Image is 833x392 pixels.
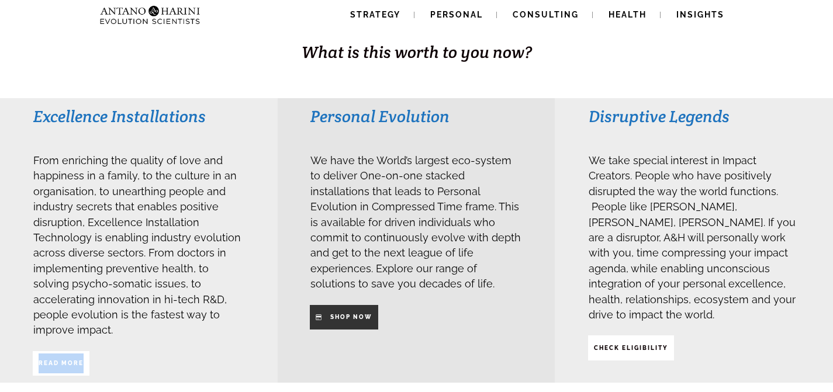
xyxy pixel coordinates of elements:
[33,106,244,127] h3: Excellence Installations
[589,106,800,127] h3: Disruptive Legends
[33,351,89,376] a: Read More
[44,69,105,77] div: Domain Overview
[32,68,41,77] img: tab_domain_overview_orange.svg
[33,19,57,28] div: v 4.0.25
[330,314,372,320] strong: SHop NOW
[594,345,668,351] strong: CHECK ELIGIBILITY
[39,360,84,366] strong: Read More
[609,10,647,19] span: Health
[310,305,378,329] a: SHop NOW
[513,10,579,19] span: Consulting
[676,10,724,19] span: Insights
[310,106,521,127] h3: Personal Evolution
[302,41,532,63] span: What is this worth to you now?
[19,19,28,28] img: logo_orange.svg
[33,154,241,336] span: From enriching the quality of love and happiness in a family, to the culture in an organisation, ...
[430,10,483,19] span: Personal
[588,335,674,360] a: CHECK ELIGIBILITY
[589,154,796,321] span: We take special interest in Impact Creators. People who have positively disrupted the way the wor...
[310,154,521,290] span: We have the World’s largest eco-system to deliver One-on-one stacked installations that leads to ...
[19,30,28,40] img: website_grey.svg
[350,10,400,19] span: Strategy
[30,30,129,40] div: Domain: [DOMAIN_NAME]
[116,68,126,77] img: tab_keywords_by_traffic_grey.svg
[129,69,197,77] div: Keywords by Traffic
